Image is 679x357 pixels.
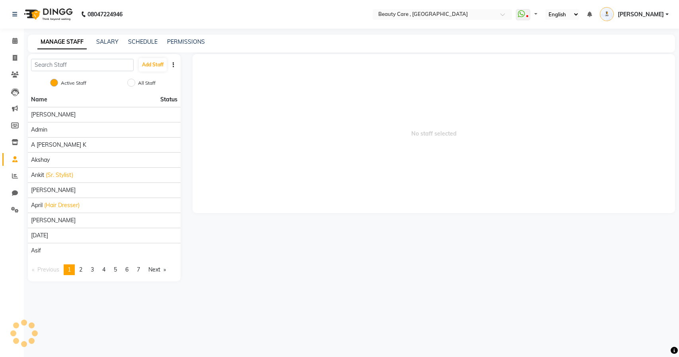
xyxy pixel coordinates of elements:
a: SCHEDULE [128,38,158,45]
a: PERMISSIONS [167,38,205,45]
a: MANAGE STAFF [37,35,87,49]
span: 3 [91,266,94,273]
span: April [31,201,43,210]
label: Active Staff [61,80,86,87]
span: Status [160,95,177,104]
button: Add Staff [139,58,167,72]
span: [DATE] [31,231,48,240]
span: [PERSON_NAME] [31,186,76,194]
span: 5 [114,266,117,273]
span: [PERSON_NAME] [31,216,76,225]
span: Ankit [31,171,44,179]
span: [PERSON_NAME] [31,111,76,119]
span: 2 [79,266,82,273]
b: 08047224946 [88,3,123,25]
span: Admin [31,126,47,134]
label: All Staff [138,80,156,87]
img: logo [20,3,75,25]
a: Next [144,264,170,275]
span: 1 [68,266,71,273]
span: asif [31,246,41,255]
span: 4 [102,266,105,273]
input: Search Staff [31,59,134,71]
span: A [PERSON_NAME] K [31,141,86,149]
span: Previous [37,266,59,273]
span: Name [31,96,47,103]
span: (Sr. Stylist) [46,171,73,179]
nav: Pagination [28,264,181,275]
span: 6 [125,266,128,273]
span: Akshay [31,156,50,164]
img: Ninad [600,7,614,21]
span: 7 [137,266,140,273]
a: SALARY [96,38,119,45]
span: (Hair Dresser) [44,201,80,210]
span: No staff selected [193,54,675,213]
span: [PERSON_NAME] [618,10,664,19]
